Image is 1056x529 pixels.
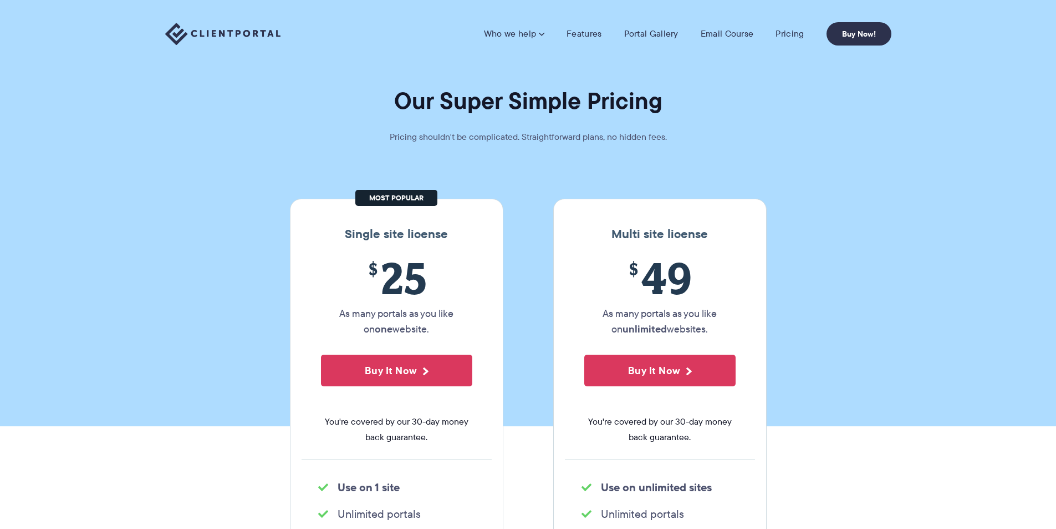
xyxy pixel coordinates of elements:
[321,355,472,386] button: Buy It Now
[584,306,736,337] p: As many portals as you like on websites.
[601,479,712,496] strong: Use on unlimited sites
[584,355,736,386] button: Buy It Now
[321,414,472,445] span: You're covered by our 30-day money back guarantee.
[567,28,601,39] a: Features
[362,129,695,145] p: Pricing shouldn't be complicated. Straightforward plans, no hidden fees.
[776,28,804,39] a: Pricing
[318,506,475,522] li: Unlimited portals
[321,253,472,303] span: 25
[484,28,544,39] a: Who we help
[624,28,679,39] a: Portal Gallery
[375,321,392,336] strong: one
[581,506,738,522] li: Unlimited portals
[302,227,492,241] h3: Single site license
[623,321,667,336] strong: unlimited
[827,22,891,46] a: Buy Now!
[584,414,736,445] span: You're covered by our 30-day money back guarantee.
[701,28,754,39] a: Email Course
[321,306,472,337] p: As many portals as you like on website.
[565,227,755,241] h3: Multi site license
[584,253,736,303] span: 49
[338,479,400,496] strong: Use on 1 site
